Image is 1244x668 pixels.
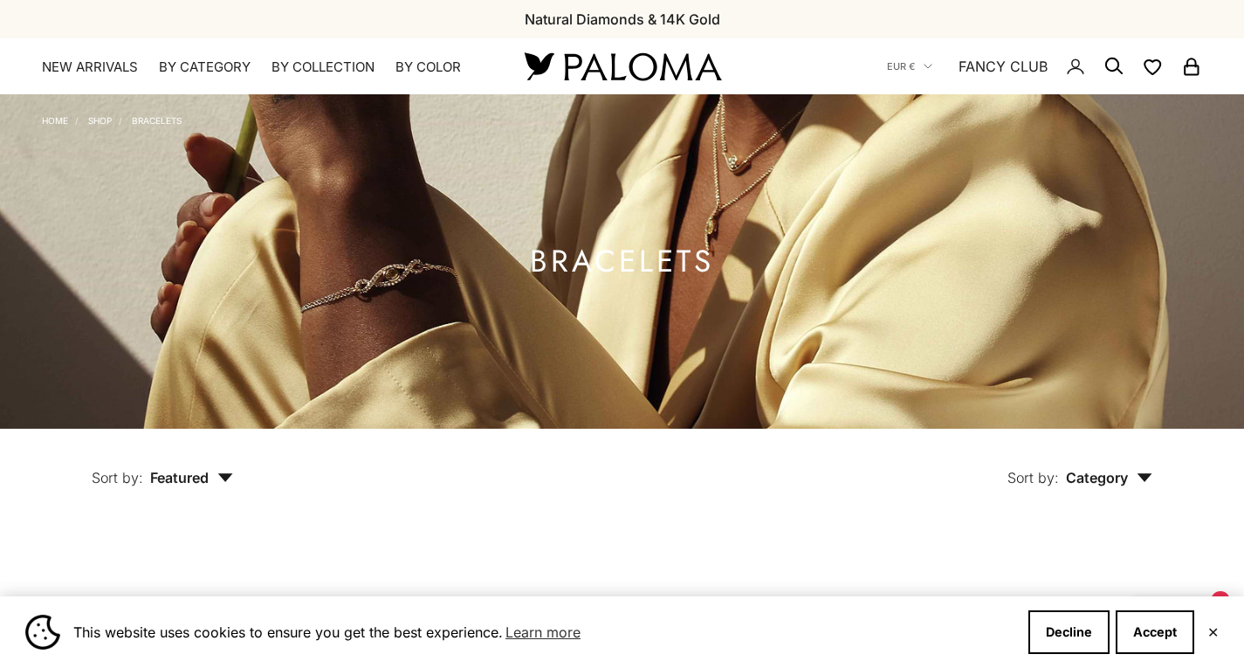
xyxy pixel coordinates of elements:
[150,469,233,486] span: Featured
[1028,610,1110,654] button: Decline
[887,38,1202,94] nav: Secondary navigation
[525,8,720,31] p: Natural Diamonds & 14K Gold
[1066,469,1152,486] span: Category
[88,115,112,126] a: Shop
[52,429,273,502] button: Sort by: Featured
[887,59,932,74] button: EUR €
[42,115,68,126] a: Home
[967,429,1192,502] button: Sort by: Category
[271,59,375,76] summary: By Collection
[959,55,1048,78] a: FANCY CLUB
[25,615,60,650] img: Cookie banner
[73,619,1014,645] span: This website uses cookies to ensure you get the best experience.
[42,59,483,76] nav: Primary navigation
[1007,469,1059,486] span: Sort by:
[132,115,182,126] a: Bracelets
[92,469,143,486] span: Sort by:
[1207,627,1219,637] button: Close
[503,619,583,645] a: Learn more
[530,251,714,272] h1: Bracelets
[887,59,915,74] span: EUR €
[1116,610,1194,654] button: Accept
[395,59,461,76] summary: By Color
[159,59,251,76] summary: By Category
[42,112,182,126] nav: Breadcrumb
[42,59,138,76] a: NEW ARRIVALS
